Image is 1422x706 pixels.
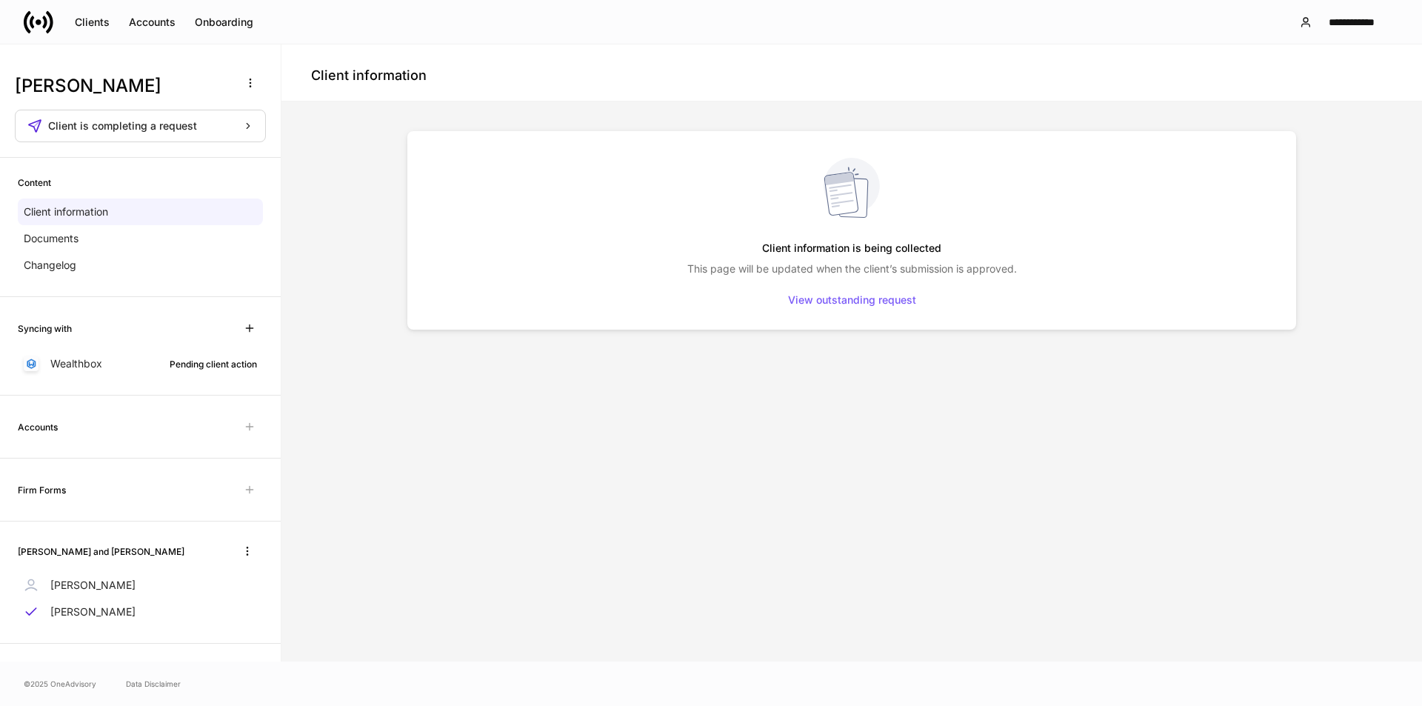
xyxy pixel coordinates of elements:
[18,545,184,559] h6: [PERSON_NAME] and [PERSON_NAME]
[170,357,257,371] div: Pending client action
[236,476,263,503] span: Unavailable with outstanding requests for information
[24,204,108,219] p: Client information
[236,413,263,440] span: Unavailable with outstanding requests for information
[24,258,76,273] p: Changelog
[18,350,263,377] a: WealthboxPending client action
[24,231,79,246] p: Documents
[24,678,96,690] span: © 2025 OneAdvisory
[119,10,185,34] button: Accounts
[18,483,66,497] h6: Firm Forms
[788,295,916,305] div: View outstanding request
[762,235,941,262] h5: Client information is being collected
[50,605,136,619] p: [PERSON_NAME]
[778,288,926,312] button: View outstanding request
[18,225,263,252] a: Documents
[311,67,427,84] h4: Client information
[15,74,229,98] h3: [PERSON_NAME]
[50,578,136,593] p: [PERSON_NAME]
[195,17,253,27] div: Onboarding
[18,599,263,625] a: [PERSON_NAME]
[185,10,263,34] button: Onboarding
[18,572,263,599] a: [PERSON_NAME]
[687,262,1017,276] p: This page will be updated when the client’s submission is approved.
[65,10,119,34] button: Clients
[48,121,197,131] span: Client is completing a request
[18,322,72,336] h6: Syncing with
[18,420,58,434] h6: Accounts
[18,252,263,279] a: Changelog
[18,199,263,225] a: Client information
[18,176,51,190] h6: Content
[15,110,266,142] button: Client is completing a request
[126,678,181,690] a: Data Disclaimer
[75,17,110,27] div: Clients
[129,17,176,27] div: Accounts
[50,356,102,371] p: Wealthbox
